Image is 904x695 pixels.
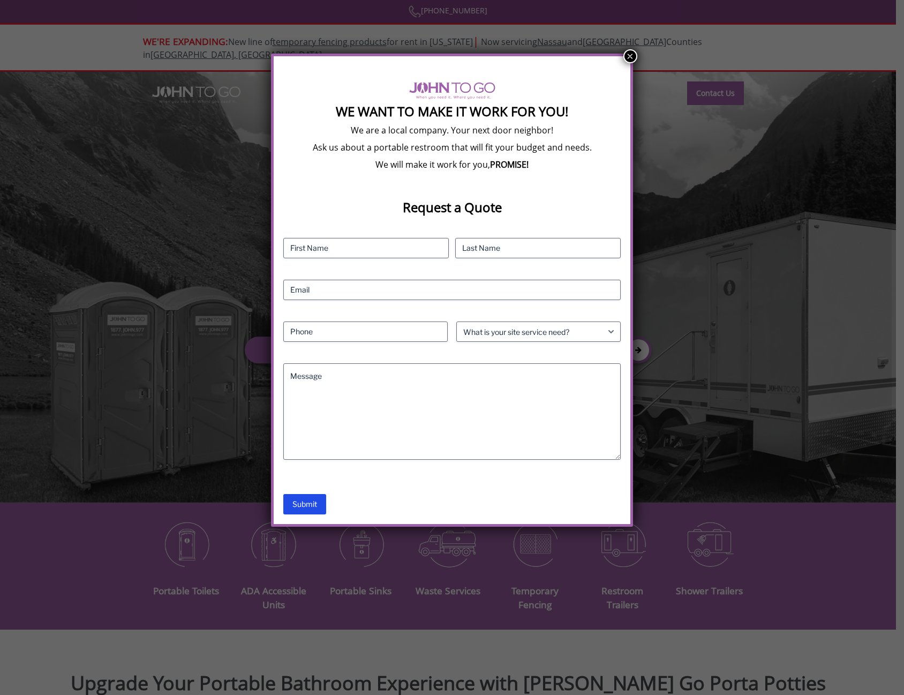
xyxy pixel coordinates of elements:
[283,494,326,514] input: Submit
[283,141,620,153] p: Ask us about a portable restroom that will fit your budget and needs.
[283,238,449,258] input: First Name
[283,280,620,300] input: Email
[455,238,621,258] input: Last Name
[623,49,637,63] button: Close
[409,82,495,99] img: logo of viptogo
[336,102,568,120] strong: We Want To Make It Work For You!
[490,159,529,170] b: PROMISE!
[283,124,620,136] p: We are a local company. Your next door neighbor!
[403,198,502,216] strong: Request a Quote
[283,322,448,342] input: Phone
[283,159,620,170] p: We will make it work for you,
